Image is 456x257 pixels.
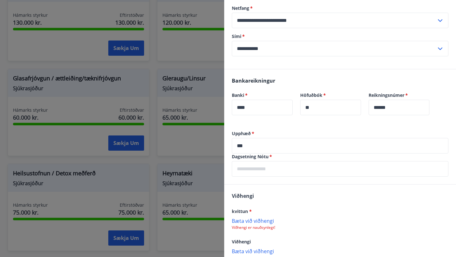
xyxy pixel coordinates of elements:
[232,92,293,98] label: Banki
[232,130,448,137] label: Upphæð
[232,5,448,11] label: Netfang
[232,192,254,199] span: Viðhengi
[232,225,448,230] p: Viðhengi er nauðsynlegt!
[232,239,251,245] span: Viðhengi
[232,33,448,40] label: Sími
[232,138,448,154] div: Upphæð
[232,248,448,254] p: Bæta við viðhengi
[232,154,448,160] label: Dagsetning Nótu
[369,92,429,98] label: Reikningsnúmer
[232,208,252,214] span: kvittun
[232,77,275,84] span: Bankareikningur
[232,161,448,177] div: Dagsetning Nótu
[232,217,448,224] p: Bæta við viðhengi
[300,92,361,98] label: Höfuðbók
